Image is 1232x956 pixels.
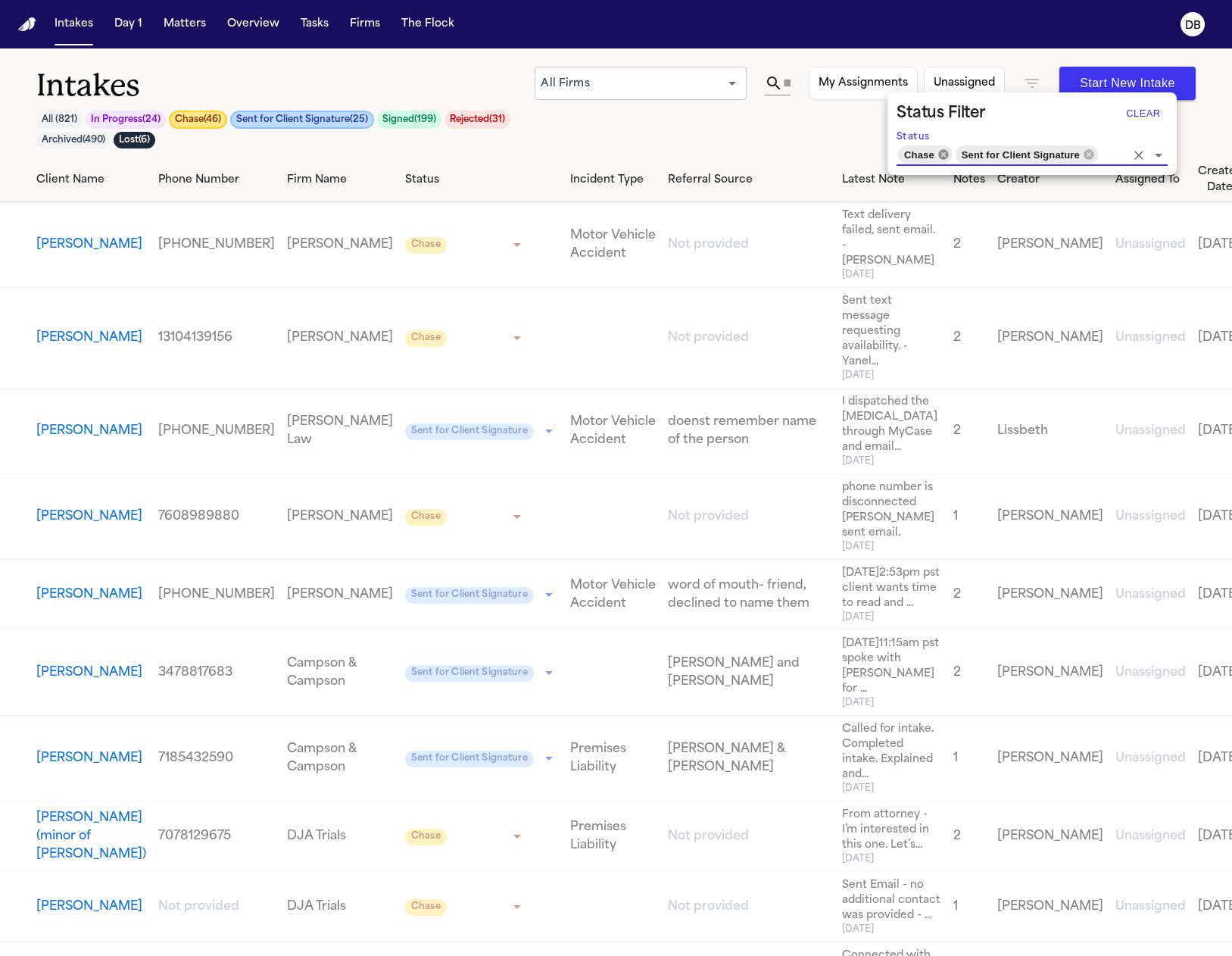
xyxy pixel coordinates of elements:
button: Clear [1128,145,1149,166]
label: Status [897,131,930,144]
div: Chase [898,145,953,164]
button: Open [1148,145,1169,166]
div: Sent for Client Signature [956,145,1098,164]
button: Clear [1119,102,1168,126]
span: Chase [898,146,940,164]
span: Sent for Client Signature [956,146,1086,164]
h2: Status Filter [897,102,986,126]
